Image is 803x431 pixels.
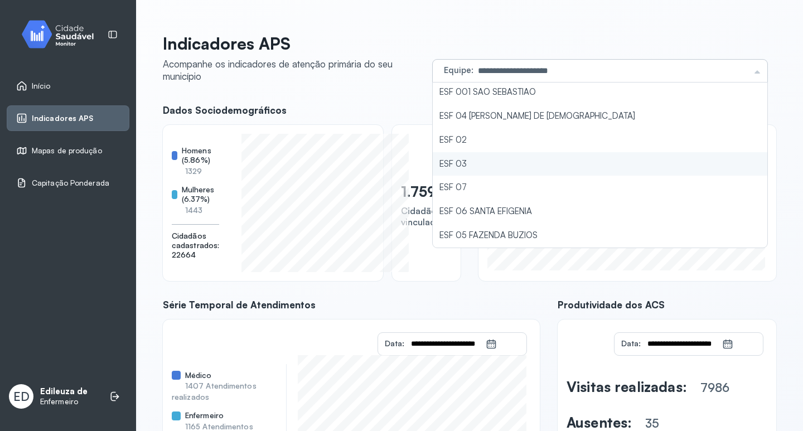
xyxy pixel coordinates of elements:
span: Data: [621,338,641,348]
span: Homens (5.86%) [182,146,219,165]
p: Enfermeiro [40,397,88,406]
span: ED [13,389,30,404]
span: Cidadãos cadastrados: 22664 [172,231,219,260]
span: Enfermeiro [185,411,224,420]
span: Médico [185,371,212,380]
span: Dados Sociodemográficos [163,104,461,116]
span: Cidadãos vinculados [401,205,446,227]
a: Mapas de produção [16,145,120,156]
span: Série Temporal de Atendimentos [163,299,540,311]
li: ESF 02 [433,128,767,152]
p: Edileuza de [40,386,88,397]
span: Produtividade dos ACS [558,299,776,311]
a: Capitação Ponderada [16,177,120,188]
span: Início [32,81,51,91]
a: Indicadores APS [16,113,120,124]
a: Início [16,80,120,91]
li: ESF 03 [433,152,767,176]
li: ESF 05 FAZENDA BUZIOS [433,224,767,248]
span: Indicadores APS [32,114,94,123]
span: 7986 [700,380,729,395]
span: 1443 [185,205,202,215]
li: ESF 001 SAO SEBASTIAO [433,80,767,104]
span: Mapas de produção [32,146,102,156]
span: 1329 [185,166,202,176]
li: ESF 07 [433,176,767,200]
span: Visitas realizadas: [567,378,687,395]
div: Acompanhe os indicadores de atenção primária do seu município [163,58,424,82]
li: ESF 04 [PERSON_NAME] DE [DEMOGRAPHIC_DATA] [433,104,767,128]
li: ESF 06 SANTA EFIGENIA [433,200,767,224]
img: monitor.svg [12,18,112,51]
span: Data: [385,338,404,348]
span: Mulheres (6.37%) [182,185,220,204]
span: 1407 Atendimentos realizados [172,381,257,401]
p: 1.759 [401,183,437,200]
span: 35 [645,416,659,430]
span: Ausentes: [567,414,632,431]
p: Indicadores APS [163,33,424,54]
span: Capitação Ponderada [32,178,109,188]
span: Equipe [444,65,471,75]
